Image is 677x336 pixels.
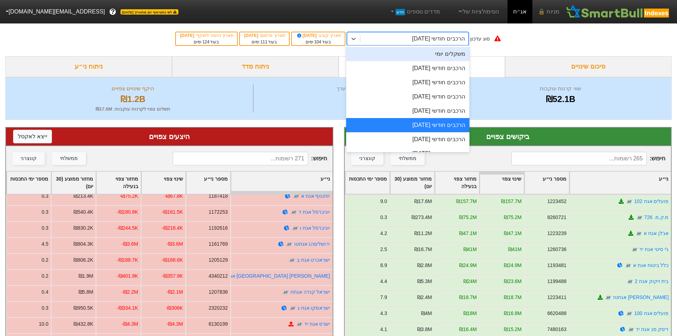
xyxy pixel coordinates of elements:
[644,230,668,236] a: אג'לן אגח א
[52,172,96,194] div: Toggle SortBy
[470,35,490,43] div: סוג עדכון
[459,326,477,333] div: ₪16.4M
[42,192,48,200] div: 0.3
[243,32,285,39] div: תאריך פרסום :
[627,326,634,333] img: tase link
[504,310,522,317] div: ₪16.8M
[12,152,45,165] button: קונצרני
[547,310,566,317] div: 6620488
[504,294,522,301] div: ₪18.7M
[15,85,251,93] div: היקף שינויים צפויים
[117,256,138,264] div: -₪188.7K
[209,224,228,232] div: 1192616
[339,56,505,77] div: ביקושים והיצעים צפויים
[202,39,209,44] span: 124
[511,152,647,165] input: 265 רשומות...
[547,230,566,237] div: 1223239
[172,56,339,77] div: ניתוח מדד
[186,172,230,194] div: Toggle SortBy
[295,32,341,39] div: תאריך קובע :
[414,230,432,237] div: ₪11.2M
[459,93,662,106] div: ₪52.1B
[15,93,251,106] div: ₪1.2B
[166,320,183,328] div: -₪4.3M
[626,310,633,317] img: tase link
[304,321,330,327] a: ישרס אגח יד
[122,288,138,296] div: -₪2.2M
[39,320,48,328] div: 10.0
[117,272,138,280] div: -₪401.9K
[209,304,228,312] div: 2320232
[209,256,228,264] div: 1205129
[117,208,138,216] div: -₪180.8K
[421,310,432,317] div: ₪4M
[351,152,383,165] button: קונצרני
[396,9,405,15] span: חדש
[301,193,330,199] a: יוחננוף אגח א
[289,305,296,312] img: tase link
[463,310,477,317] div: ₪18M
[117,224,138,232] div: -₪244.5K
[412,214,432,221] div: ₪273.4M
[504,262,522,269] div: ₪24.9M
[117,304,138,312] div: -₪334.1K
[179,39,233,45] div: בעוד ימים
[345,172,389,194] div: Toggle SortBy
[15,106,251,113] div: תשלום צפוי לקרנות עוקבות : ₪17.6M
[570,172,671,194] div: Toggle SortBy
[289,257,296,264] img: tase link
[380,246,387,253] div: 2.5
[417,262,432,269] div: ₪2.8M
[511,152,665,165] span: חיפוש :
[162,224,183,232] div: -₪218.4K
[74,224,93,232] div: ₪830.2K
[209,208,228,216] div: 1172253
[286,241,293,248] img: tase link
[380,310,387,317] div: 4.3
[501,198,521,205] div: ₪157.7M
[346,104,469,118] div: הרכבים חודשי [DATE]
[74,304,93,312] div: ₪950.5K
[13,131,326,142] div: היצעים צפויים
[74,256,93,264] div: ₪806.2K
[399,155,417,162] div: ממשלתי
[292,225,299,232] img: tase link
[547,294,566,301] div: 1223411
[120,9,178,15] span: לפי נתוני סוף יום מתאריך [DATE]
[42,288,48,296] div: 0.4
[346,47,469,61] div: משקלים יומי
[547,214,566,221] div: 8260721
[547,198,566,205] div: 1223452
[435,172,479,194] div: Toggle SortBy
[459,85,662,93] div: שווי קרנות עוקבות
[296,33,318,38] span: [DATE]
[547,326,566,333] div: 7480163
[380,198,387,205] div: 9.0
[231,172,332,194] div: Toggle SortBy
[297,257,330,263] a: ישראכרט אגח ב
[297,305,330,311] a: ישראמקו אגח ג
[255,85,455,93] div: מספר ניירות ערך
[380,294,387,301] div: 7.9
[209,288,228,296] div: 1207836
[111,7,115,17] span: ?
[255,93,455,106] div: 536
[74,320,93,328] div: ₪432.8K
[504,230,522,237] div: ₪47.1M
[79,288,93,296] div: ₪5.8M
[414,198,432,205] div: ₪17.6M
[565,5,671,19] img: SmartBull
[166,288,183,296] div: -₪2.1M
[634,198,668,204] a: פועלים אגח 102
[613,294,668,300] a: [PERSON_NAME] אגחטז
[547,246,566,253] div: 1260736
[162,208,183,216] div: -₪161.5K
[417,278,432,285] div: ₪5.3M
[179,32,233,39] div: תאריך כניסה לתוקף :
[504,278,522,285] div: ₪23.6M
[459,230,477,237] div: ₪47.1M
[180,33,195,38] span: [DATE]
[122,320,138,328] div: -₪4.3M
[634,310,668,316] a: פועלים אגח 100
[209,272,228,280] div: 4340212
